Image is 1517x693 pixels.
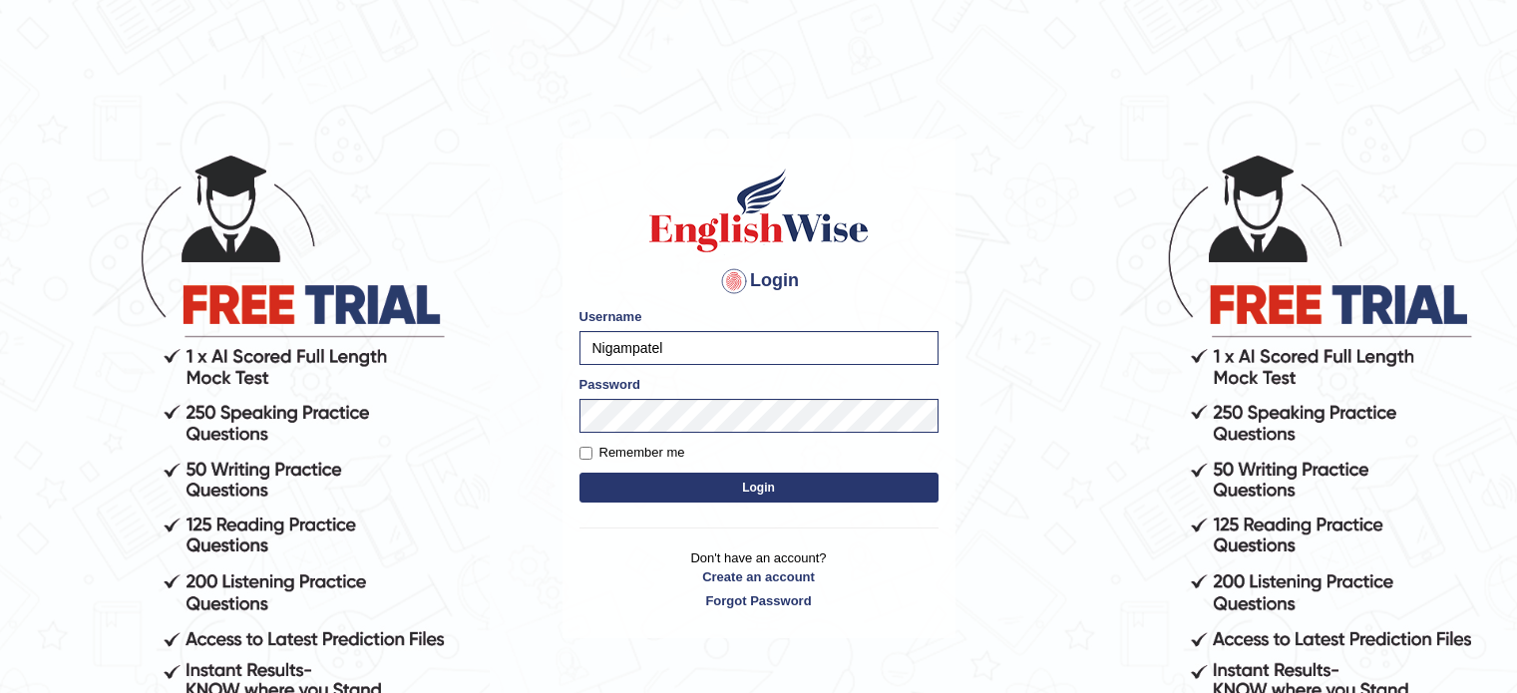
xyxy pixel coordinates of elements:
h4: Login [579,265,939,297]
label: Remember me [579,443,685,463]
img: Logo of English Wise sign in for intelligent practice with AI [645,166,873,255]
input: Remember me [579,447,592,460]
label: Username [579,307,642,326]
button: Login [579,473,939,503]
a: Forgot Password [579,591,939,610]
p: Don't have an account? [579,548,939,610]
label: Password [579,375,640,394]
a: Create an account [579,567,939,586]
